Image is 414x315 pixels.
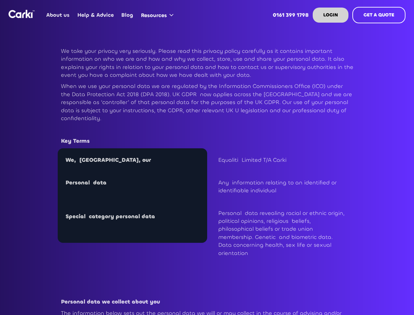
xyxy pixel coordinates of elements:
p: ‍ [218,198,345,206]
p: Any information relating to an identified or identifiable individual [218,179,345,195]
a: Help & Advice [73,2,117,28]
a: GET A QUOTE [352,7,405,23]
div: Resources [137,3,180,28]
p: We take your privacy very seriously. Please read this privacy policy carefully as it contains imp... [61,47,353,79]
strong: GET A QUOTE [364,12,394,18]
strong: 0161 399 1798 [273,11,309,18]
strong: Special category personal data [66,213,155,220]
p: ‍ [66,179,204,187]
a: About us [43,2,73,28]
a: home [9,10,35,18]
p: Equaliti Limited T/A Carki [218,156,345,164]
p: ‍ [61,126,353,134]
p: ‍ [218,261,345,268]
strong: We, [GEOGRAPHIC_DATA], our [66,157,151,164]
p: Personal data revealing racial or ethnic origin, political opinions, religious beliefs, philosoph... [218,209,345,257]
div: Resources [141,12,167,19]
strong: Key Terms [61,137,90,145]
a: Blog [118,2,137,28]
strong: Personal data we collect about you [61,298,160,305]
img: Logo [9,10,35,18]
strong: Personal data [66,179,107,186]
h2: ‍ [218,275,345,287]
strong: LOGIN [323,12,338,18]
a: LOGIN [313,8,348,23]
p: ‍ [61,298,353,306]
a: 0161 399 1798 [269,2,313,28]
p: When we use your personal data we are regulated by the Information Commissioners Office (ICO) und... [61,82,353,122]
p: ‍ [218,167,345,175]
p: ‍ [66,167,204,175]
p: ‍ [66,224,204,232]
